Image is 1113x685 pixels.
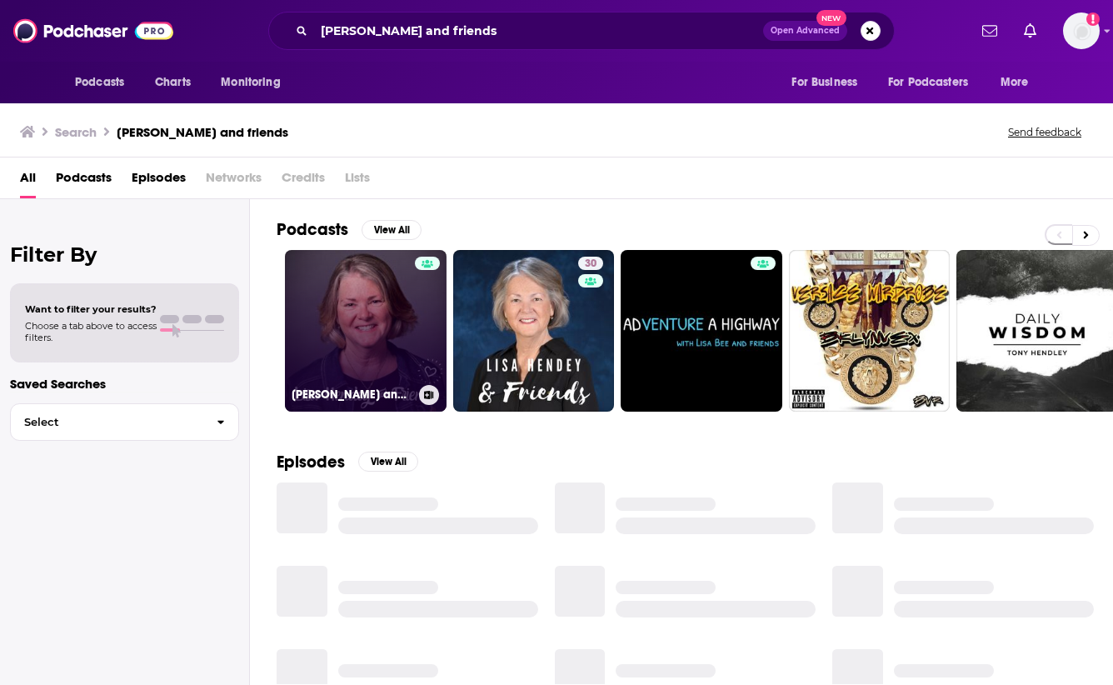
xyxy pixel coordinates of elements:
button: open menu [209,67,302,98]
button: Select [10,403,239,441]
button: Open AdvancedNew [763,21,847,41]
p: Saved Searches [10,376,239,392]
span: For Podcasters [888,71,968,94]
button: Send feedback [1003,125,1086,139]
span: Open Advanced [771,27,840,35]
a: 30 [578,257,603,270]
a: EpisodesView All [277,452,418,472]
h3: [PERSON_NAME] and Friends [292,387,412,402]
h2: Podcasts [277,219,348,240]
button: open menu [780,67,878,98]
button: View All [362,220,422,240]
span: 30 [585,256,596,272]
span: Lists [345,164,370,198]
img: Podchaser - Follow, Share and Rate Podcasts [13,15,173,47]
input: Search podcasts, credits, & more... [314,17,763,44]
h3: Search [55,124,97,140]
h2: Filter By [10,242,239,267]
span: Logged in as shcarlos [1063,12,1100,49]
span: Podcasts [75,71,124,94]
span: For Business [791,71,857,94]
span: Select [11,417,203,427]
button: View All [358,452,418,472]
a: [PERSON_NAME] and Friends [285,250,447,412]
span: Choose a tab above to access filters. [25,320,157,343]
a: Show notifications dropdown [1017,17,1043,45]
span: New [816,10,846,26]
h3: [PERSON_NAME] and friends [117,124,288,140]
button: open menu [877,67,992,98]
img: User Profile [1063,12,1100,49]
span: More [1001,71,1029,94]
a: All [20,164,36,198]
h2: Episodes [277,452,345,472]
div: Search podcasts, credits, & more... [268,12,895,50]
a: 30 [453,250,615,412]
span: Want to filter your results? [25,303,157,315]
button: open menu [989,67,1050,98]
a: Charts [144,67,201,98]
a: Show notifications dropdown [976,17,1004,45]
button: open menu [63,67,146,98]
span: Credits [282,164,325,198]
span: Charts [155,71,191,94]
svg: Add a profile image [1086,12,1100,26]
a: PodcastsView All [277,219,422,240]
button: Show profile menu [1063,12,1100,49]
a: Podcasts [56,164,112,198]
span: Networks [206,164,262,198]
a: Episodes [132,164,186,198]
span: Monitoring [221,71,280,94]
